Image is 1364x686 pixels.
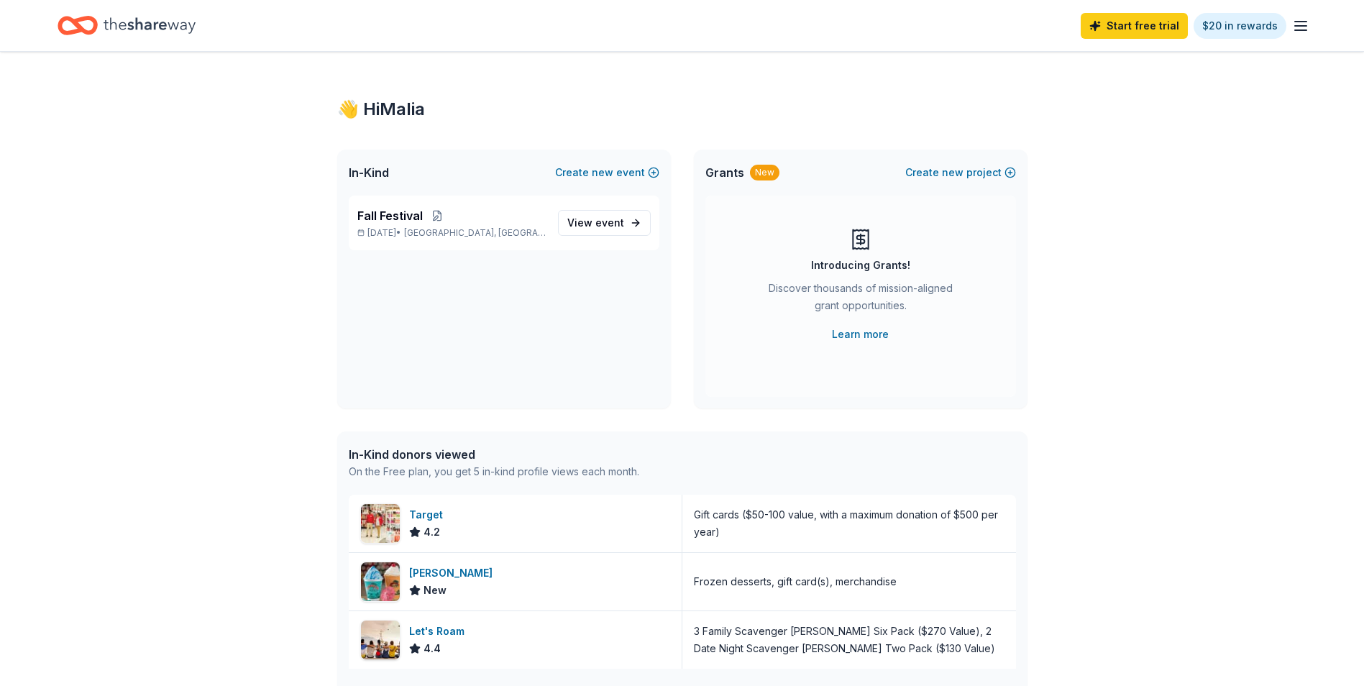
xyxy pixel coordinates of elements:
span: In-Kind [349,164,389,181]
a: $20 in rewards [1194,13,1286,39]
div: On the Free plan, you get 5 in-kind profile views each month. [349,463,639,480]
div: Gift cards ($50-100 value, with a maximum donation of $500 per year) [694,506,1004,541]
a: Learn more [832,326,889,343]
div: 👋 Hi Malia [337,98,1027,121]
span: View [567,214,624,232]
div: Let's Roam [409,623,470,640]
div: [PERSON_NAME] [409,564,498,582]
div: Frozen desserts, gift card(s), merchandise [694,573,897,590]
img: Image for Target [361,504,400,543]
div: Target [409,506,449,523]
span: 4.4 [424,640,441,657]
div: In-Kind donors viewed [349,446,639,463]
div: 3 Family Scavenger [PERSON_NAME] Six Pack ($270 Value), 2 Date Night Scavenger [PERSON_NAME] Two ... [694,623,1004,657]
span: 4.2 [424,523,440,541]
a: View event [558,210,651,236]
img: Image for Bahama Buck's [361,562,400,601]
div: New [750,165,779,180]
span: new [592,164,613,181]
span: new [942,164,964,181]
button: Createnewproject [905,164,1016,181]
span: Fall Festival [357,207,423,224]
div: Introducing Grants! [811,257,910,274]
img: Image for Let's Roam [361,621,400,659]
div: Discover thousands of mission-aligned grant opportunities. [763,280,958,320]
p: [DATE] • [357,227,546,239]
span: New [424,582,447,599]
button: Createnewevent [555,164,659,181]
a: Home [58,9,196,42]
span: Grants [705,164,744,181]
span: event [595,216,624,229]
a: Start free trial [1081,13,1188,39]
span: [GEOGRAPHIC_DATA], [GEOGRAPHIC_DATA] [404,227,546,239]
